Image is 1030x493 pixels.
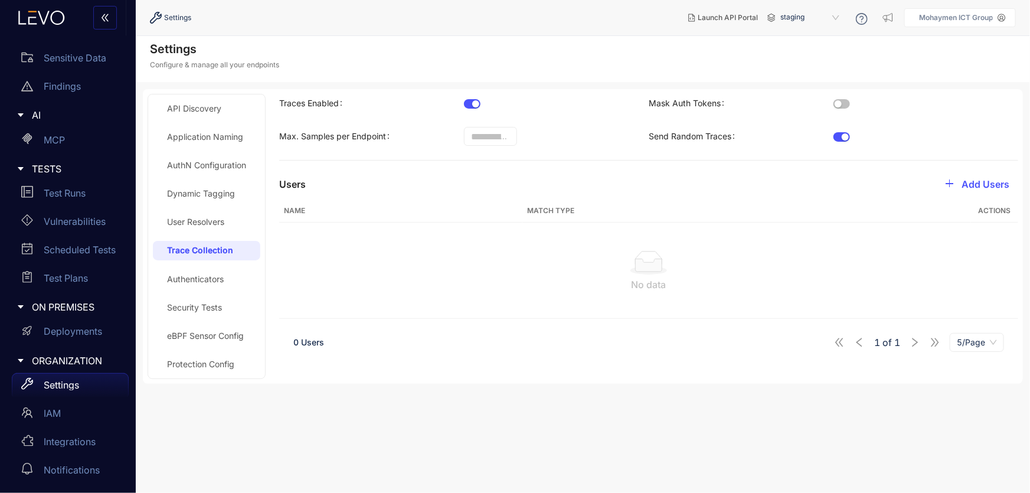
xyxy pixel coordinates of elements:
button: double-left [93,6,117,30]
h4: Settings [150,42,279,56]
span: 5/Page [957,334,997,351]
a: Scheduled Tests [12,238,129,266]
p: Deployments [44,326,102,337]
a: IAM [12,401,129,430]
span: 1 [874,337,880,348]
span: ORGANIZATION [32,355,119,366]
p: IAM [44,408,61,419]
span: Settings [164,14,191,22]
div: AI [7,103,129,128]
span: 1 [894,337,900,348]
div: No data [289,279,1009,290]
div: Application Naming [167,132,243,142]
button: Launch API Portal [679,8,767,27]
span: caret-right [17,165,25,173]
label: Send Random Traces [649,127,740,146]
p: Findings [44,81,81,92]
div: API Discovery [167,104,221,113]
div: Protection Config [167,360,234,369]
span: Launch API Portal [698,14,758,22]
div: Security Tests [167,303,222,312]
label: Mask Auth Tokens [649,94,729,113]
button: plusAdd Users [929,175,1018,194]
div: Dynamic Tagging [167,189,235,198]
span: AI [32,110,119,120]
p: Settings [44,380,79,390]
span: caret-right [17,357,25,365]
div: Users [279,179,306,190]
button: Mask Auth Tokens [833,99,850,109]
p: Test Plans [44,273,88,283]
div: TESTS [7,156,129,181]
button: Send Random Traces [833,132,850,142]
div: ORGANIZATION [7,348,129,373]
a: Vulnerabilities [12,210,129,238]
span: of [874,337,900,348]
p: Notifications [44,465,100,475]
span: Add Users [962,179,1009,190]
p: Mohaymen ICT Group [919,14,993,22]
p: Integrations [44,436,96,447]
span: staging [780,8,842,27]
button: Traces Enabled [464,99,480,109]
a: Findings [12,74,129,103]
span: double-left [100,13,110,24]
div: eBPF Sensor Config [167,331,244,341]
a: Test Runs [12,181,129,210]
label: Max. Samples per Endpoint [279,127,394,146]
span: plus [945,179,954,190]
span: caret-right [17,303,25,311]
span: warning [21,80,33,92]
span: ON PREMISES [32,302,119,312]
a: Sensitive Data [12,46,129,74]
a: Test Plans [12,266,129,295]
span: TESTS [32,164,119,174]
p: MCP [44,135,65,145]
span: caret-right [17,111,25,119]
th: Actions [971,200,1018,223]
p: Scheduled Tests [44,244,116,255]
p: Vulnerabilities [44,216,106,227]
div: ON PREMISES [7,295,129,319]
span: 0 Users [293,337,324,347]
div: Authenticators [167,275,224,284]
p: Configure & manage all your endpoints [150,61,279,69]
th: Match Type [522,200,971,223]
p: Sensitive Data [44,53,106,63]
p: Test Runs [44,188,86,198]
a: Integrations [12,430,129,458]
a: Notifications [12,458,129,487]
th: Name [279,200,522,223]
div: User Resolvers [167,217,224,227]
div: AuthN Configuration [167,161,246,170]
input: Max. Samples per Endpoint [465,128,516,145]
a: MCP [12,128,129,156]
span: team [21,407,33,419]
label: Traces Enabled [279,94,347,113]
a: Deployments [12,320,129,348]
a: Settings [12,373,129,401]
div: Trace Collection [167,246,233,255]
